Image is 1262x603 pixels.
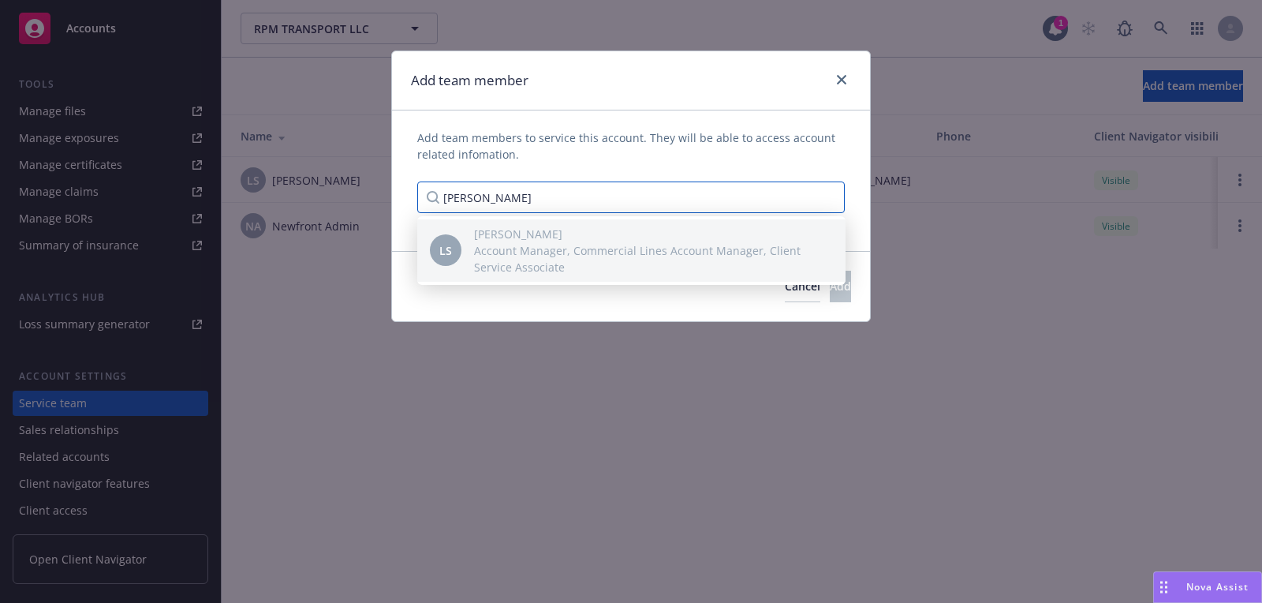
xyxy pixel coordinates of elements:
div: Drag to move [1154,572,1174,602]
span: Account Manager, Commercial Lines Account Manager, Client Service Associate [474,242,820,275]
span: Add team members to service this account. They will be able to access account related infomation. [417,129,845,163]
span: LS [439,242,452,259]
button: Nova Assist [1153,571,1262,603]
span: Cancel [785,279,820,294]
button: Add [830,271,851,302]
span: Nova Assist [1186,580,1249,594]
h1: Add team member [411,70,528,91]
input: Type a name [417,182,845,213]
button: Cancel [785,271,820,302]
div: LS[PERSON_NAME]Account Manager, Commercial Lines Account Manager, Client Service Associate [417,219,846,282]
a: close [832,70,851,89]
span: [PERSON_NAME] [474,226,820,242]
span: Add [830,279,851,294]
